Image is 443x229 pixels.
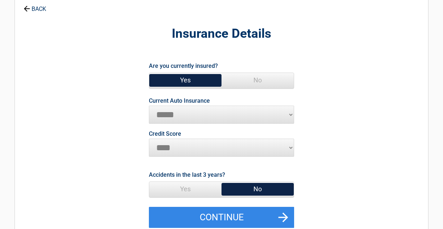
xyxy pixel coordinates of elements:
label: Are you currently insured? [149,61,218,71]
label: Accidents in the last 3 years? [149,170,225,180]
h2: Insurance Details [55,25,388,42]
span: No [221,73,294,87]
span: No [221,182,294,196]
span: Yes [149,182,221,196]
button: Continue [149,207,294,228]
span: Yes [149,73,221,87]
label: Credit Score [149,131,181,137]
label: Current Auto Insurance [149,98,210,104]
